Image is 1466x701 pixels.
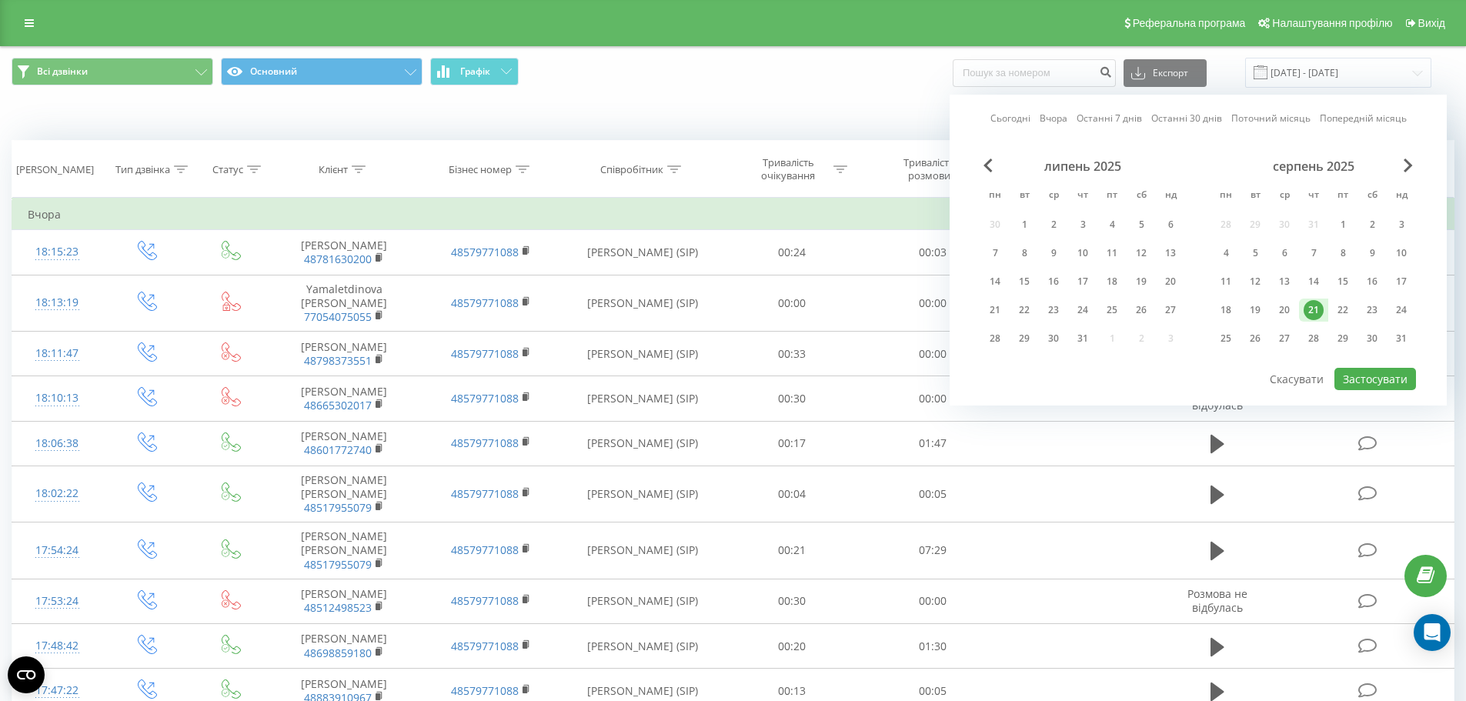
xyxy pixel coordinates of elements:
[28,429,87,459] div: 18:06:38
[1274,272,1294,292] div: 13
[1039,327,1068,350] div: ср 30 лип 2025 р.
[1044,272,1064,292] div: 16
[1274,329,1294,349] div: 27
[1333,329,1353,349] div: 29
[1073,243,1093,263] div: 10
[1013,185,1036,208] abbr: вівторок
[271,332,417,376] td: [PERSON_NAME]
[1097,270,1127,293] div: пт 18 лип 2025 р.
[1362,215,1382,235] div: 2
[564,522,722,579] td: [PERSON_NAME] (SIP)
[1014,243,1034,263] div: 8
[1127,270,1156,293] div: сб 19 лип 2025 р.
[1100,185,1124,208] abbr: п’ятниця
[451,683,519,698] a: 48579771088
[983,159,993,172] span: Previous Month
[304,309,372,324] a: 77054075055
[1216,272,1236,292] div: 11
[1010,299,1039,322] div: вт 22 лип 2025 р.
[1151,111,1222,125] a: Останні 30 днів
[271,466,417,522] td: [PERSON_NAME] [PERSON_NAME]
[449,163,512,176] div: Бізнес номер
[1211,270,1241,293] div: пн 11 серп 2025 р.
[451,346,519,361] a: 48579771088
[1044,300,1064,320] div: 23
[271,376,417,421] td: [PERSON_NAME]
[28,536,87,566] div: 17:54:24
[1071,185,1094,208] abbr: четвер
[1245,272,1265,292] div: 12
[1304,329,1324,349] div: 28
[863,522,1003,579] td: 07:29
[1357,299,1387,322] div: сб 23 серп 2025 р.
[1328,270,1357,293] div: пт 15 серп 2025 р.
[1068,327,1097,350] div: чт 31 лип 2025 р.
[1331,185,1354,208] abbr: п’ятниця
[1391,329,1411,349] div: 31
[1044,329,1064,349] div: 30
[271,421,417,466] td: [PERSON_NAME]
[1387,213,1416,236] div: нд 3 серп 2025 р.
[28,586,87,616] div: 17:53:24
[37,65,88,78] span: Всі дзвінки
[1014,329,1034,349] div: 29
[1270,299,1299,322] div: ср 20 серп 2025 р.
[1245,243,1265,263] div: 5
[564,624,722,669] td: [PERSON_NAME] (SIP)
[271,275,417,332] td: Yamaletdinova [PERSON_NAME]
[1097,213,1127,236] div: пт 4 лип 2025 р.
[1131,272,1151,292] div: 19
[564,230,722,275] td: [PERSON_NAME] (SIP)
[1073,300,1093,320] div: 24
[747,156,830,182] div: Тривалість очікування
[304,442,372,457] a: 48601772740
[1039,242,1068,265] div: ср 9 лип 2025 р.
[1160,215,1180,235] div: 6
[28,237,87,267] div: 18:15:23
[1127,213,1156,236] div: сб 5 лип 2025 р.
[28,479,87,509] div: 18:02:22
[1357,270,1387,293] div: сб 16 серп 2025 р.
[1391,215,1411,235] div: 3
[1362,300,1382,320] div: 23
[983,185,1007,208] abbr: понеділок
[1124,59,1207,87] button: Експорт
[1211,242,1241,265] div: пн 4 серп 2025 р.
[451,639,519,653] a: 48579771088
[1014,300,1034,320] div: 22
[990,111,1030,125] a: Сьогодні
[1127,299,1156,322] div: сб 26 лип 2025 р.
[1068,242,1097,265] div: чт 10 лип 2025 р.
[221,58,422,85] button: Основний
[1320,111,1407,125] a: Попередній місяць
[304,557,372,572] a: 48517955079
[564,466,722,522] td: [PERSON_NAME] (SIP)
[1131,243,1151,263] div: 12
[863,466,1003,522] td: 00:05
[1362,243,1382,263] div: 9
[1102,243,1122,263] div: 11
[1241,299,1270,322] div: вт 19 серп 2025 р.
[1216,329,1236,349] div: 25
[1245,329,1265,349] div: 26
[1299,242,1328,265] div: чт 7 серп 2025 р.
[1272,17,1392,29] span: Налаштування профілю
[953,59,1116,87] input: Пошук за номером
[1160,300,1180,320] div: 27
[1077,111,1142,125] a: Останні 7 днів
[863,624,1003,669] td: 01:30
[722,275,863,332] td: 00:00
[863,230,1003,275] td: 00:03
[1304,300,1324,320] div: 21
[304,646,372,660] a: 48698859180
[304,252,372,266] a: 48781630200
[1156,270,1185,293] div: нд 20 лип 2025 р.
[1216,300,1236,320] div: 18
[1333,215,1353,235] div: 1
[722,624,863,669] td: 00:20
[1273,185,1296,208] abbr: середа
[863,275,1003,332] td: 00:00
[451,391,519,406] a: 48579771088
[980,159,1185,174] div: липень 2025
[1073,272,1093,292] div: 17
